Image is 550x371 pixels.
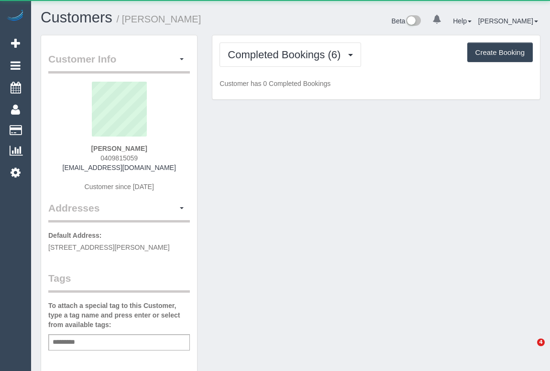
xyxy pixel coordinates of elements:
[478,17,538,25] a: [PERSON_NAME]
[405,15,421,28] img: New interface
[392,17,421,25] a: Beta
[48,52,190,74] legend: Customer Info
[220,79,533,88] p: Customer has 0 Completed Bookings
[100,154,138,162] span: 0409815059
[6,10,25,23] img: Automaid Logo
[537,339,545,346] span: 4
[63,164,176,171] a: [EMAIL_ADDRESS][DOMAIN_NAME]
[48,301,190,329] label: To attach a special tag to this Customer, type a tag name and press enter or select from availabl...
[220,42,361,67] button: Completed Bookings (6)
[41,9,112,26] a: Customers
[85,183,154,191] span: Customer since [DATE]
[517,339,540,361] iframe: Intercom live chat
[91,145,147,152] strong: [PERSON_NAME]
[48,244,170,251] span: [STREET_ADDRESS][PERSON_NAME]
[48,231,102,240] label: Default Address:
[117,14,201,24] small: / [PERSON_NAME]
[48,271,190,293] legend: Tags
[228,49,345,61] span: Completed Bookings (6)
[467,42,533,63] button: Create Booking
[453,17,472,25] a: Help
